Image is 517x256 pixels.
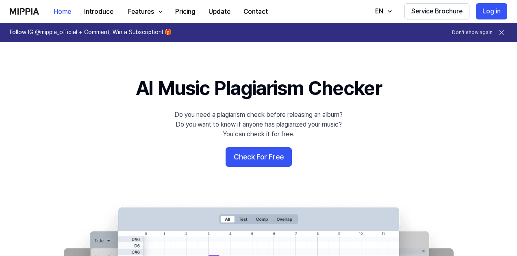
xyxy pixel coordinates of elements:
div: EN [374,6,385,16]
img: logo [10,8,39,15]
button: Pricing [169,4,202,20]
button: Introduce [78,4,120,20]
h1: Follow IG @mippia_official + Comment, Win a Subscription! 🎁 [10,28,172,37]
button: Service Brochure [404,3,469,19]
button: Update [202,4,237,20]
button: Don't show again [452,29,493,36]
button: EN [367,3,398,19]
button: Check For Free [226,147,292,167]
button: Features [120,4,169,20]
button: Contact [237,4,274,20]
div: Do you need a plagiarism check before releasing an album? Do you want to know if anyone has plagi... [174,110,343,139]
button: Home [47,4,78,20]
a: Update [202,0,237,23]
button: Log in [476,3,507,19]
div: Features [126,7,156,17]
h1: AI Music Plagiarism Checker [136,75,382,102]
a: Home [47,0,78,23]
